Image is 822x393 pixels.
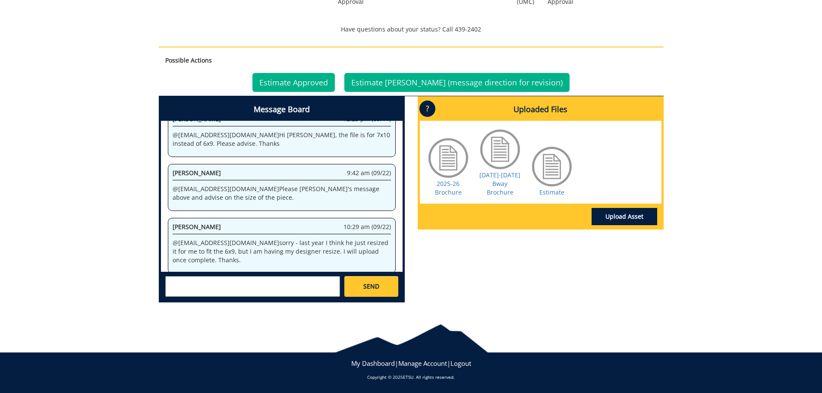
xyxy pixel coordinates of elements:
[347,169,391,177] span: 9:42 am (09/22)
[420,98,661,121] h4: Uploaded Files
[450,359,471,368] a: Logout
[363,282,379,291] span: SEND
[252,73,335,92] a: Estimate Approved
[539,188,564,196] a: Estimate
[165,276,340,297] textarea: messageToSend
[173,239,391,264] p: @ [EMAIL_ADDRESS][DOMAIN_NAME] sorry - last year I think he just resized it for me to fit the 6x9...
[479,171,520,196] a: [DATE]-[DATE] Bway Brochure
[344,73,570,92] a: Estimate [PERSON_NAME] (message direction for revision)
[161,98,403,121] h4: Message Board
[173,131,391,148] p: @ [EMAIL_ADDRESS][DOMAIN_NAME] Hi [PERSON_NAME], the file is for 7x10 instead of 6x9. Please advi...
[398,359,447,368] a: Manage Account
[343,223,391,231] span: 10:29 am (09/22)
[159,25,664,34] p: Have questions about your status? Call 439-2402
[165,56,212,64] strong: Possible Actions
[403,374,413,380] a: ETSU
[173,223,221,231] span: [PERSON_NAME]
[592,208,657,225] a: Upload Asset
[344,276,398,297] a: SEND
[173,185,391,202] p: @ [EMAIL_ADDRESS][DOMAIN_NAME] Please [PERSON_NAME]'s message above and advise on the size of the...
[419,101,435,117] p: ?
[351,359,395,368] a: My Dashboard
[173,169,221,177] span: [PERSON_NAME]
[435,179,462,196] a: 2025-26 Brochure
